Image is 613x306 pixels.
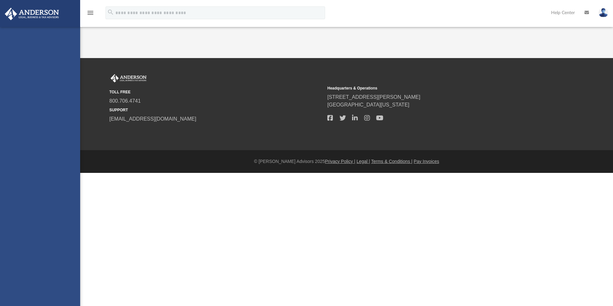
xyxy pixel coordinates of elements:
a: 800.706.4741 [109,98,141,104]
small: SUPPORT [109,107,323,113]
a: [EMAIL_ADDRESS][DOMAIN_NAME] [109,116,196,122]
div: © [PERSON_NAME] Advisors 2025 [80,158,613,165]
a: Terms & Conditions | [371,159,413,164]
small: TOLL FREE [109,89,323,95]
a: [STREET_ADDRESS][PERSON_NAME] [327,94,420,100]
a: Pay Invoices [414,159,439,164]
img: Anderson Advisors Platinum Portal [109,74,148,82]
a: [GEOGRAPHIC_DATA][US_STATE] [327,102,409,107]
img: Anderson Advisors Platinum Portal [3,8,61,20]
i: menu [87,9,94,17]
i: search [107,9,114,16]
a: Privacy Policy | [325,159,356,164]
a: Legal | [357,159,370,164]
small: Headquarters & Operations [327,85,541,91]
img: User Pic [599,8,608,17]
a: menu [87,12,94,17]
